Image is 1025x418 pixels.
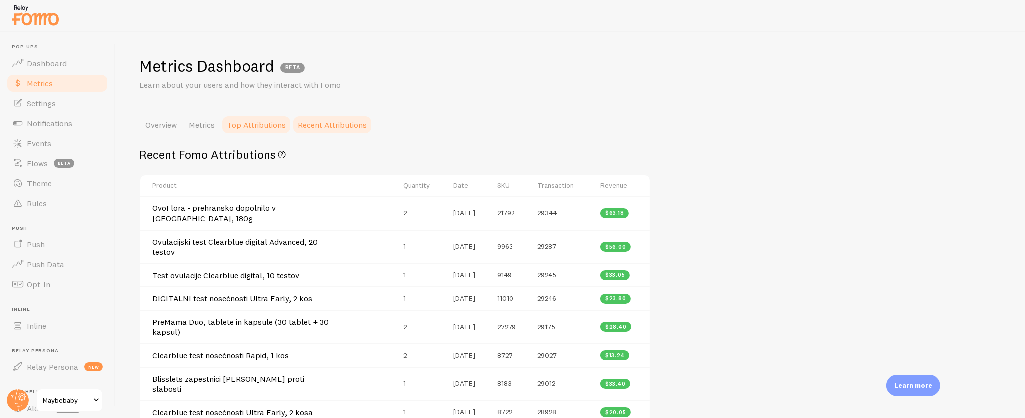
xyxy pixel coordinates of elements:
h1: Metrics Dashboard [139,56,274,76]
h4: PreMama Duo, tablete in kapsule (30 tablet + 30 kapsul) [152,317,332,337]
span: Opt-In [27,279,50,289]
span: Inline [27,321,46,331]
div: $56.00 [600,242,630,252]
th: Revenue [594,175,650,196]
span: 29246 [538,294,557,303]
a: Maybebaby [36,388,103,412]
a: Push [6,234,109,254]
div: $23.80 [600,294,630,304]
span: 8727 [497,351,512,360]
span: 29175 [538,322,556,331]
p: Learn more [894,381,932,390]
div: Learn more [886,375,940,396]
h4: DIGITALNI test nosečnosti Ultra Early, 2 kos [152,293,332,304]
td: [DATE] [447,367,491,400]
td: [DATE] [447,343,491,367]
span: 1 [403,242,406,251]
div: $20.05 [600,407,630,417]
span: 8722 [497,407,512,416]
th: Quantity [397,175,447,196]
h4: Test ovulacije Clearblue digital, 10 testov [152,270,332,281]
span: Metrics [27,78,53,88]
a: Recent Attributions [292,115,373,135]
div: $28.40 [600,322,631,332]
div: $33.05 [600,270,629,280]
a: Rules [6,193,109,213]
a: Top Attributions [221,115,292,135]
td: [DATE] [447,196,491,229]
span: Rules [27,198,47,208]
span: Notifications [27,118,72,128]
a: Overview [139,115,183,135]
span: beta [54,159,74,168]
td: [DATE] [447,263,491,287]
a: Opt-In [6,274,109,294]
span: BETA [280,63,305,73]
a: Flows beta [6,153,109,173]
p: Learn about your users and how they interact with Fomo [139,79,379,91]
span: Relay Persona [27,362,78,372]
img: fomo-relay-logo-orange.svg [10,2,60,28]
th: SKU [491,175,532,196]
span: 21792 [497,208,514,217]
span: 9149 [497,270,512,279]
a: Relay Persona new [6,357,109,377]
span: 8183 [497,379,512,388]
a: Push Data [6,254,109,274]
span: Push Data [27,259,64,269]
span: 29245 [538,270,557,279]
a: Metrics [6,73,109,93]
span: 2 [403,322,407,331]
span: 1 [403,294,406,303]
span: Maybebaby [43,394,90,406]
div: $33.40 [600,379,630,389]
h4: Blisslets zapestnici [PERSON_NAME] proti slabosti [152,374,332,394]
span: 9963 [497,242,513,251]
td: [DATE] [447,310,491,343]
h4: Clearblue test nosečnosti Rapid, 1 kos [152,350,332,361]
td: [DATE] [447,286,491,310]
span: 29344 [538,208,557,217]
span: 27279 [497,322,516,331]
span: Pop-ups [12,44,109,50]
span: new [84,362,103,371]
a: Inline [6,316,109,336]
span: 2 [403,351,407,360]
h4: Ovulacijski test Clearblue digital Advanced, 20 testov [152,237,332,257]
th: Product [140,175,397,196]
a: Metrics [183,115,221,135]
a: Dashboard [6,53,109,73]
span: 29012 [538,379,556,388]
span: 1 [403,270,406,279]
span: Flows [27,158,48,168]
h2: Recent Fomo Attributions [139,147,651,162]
a: Notifications [6,113,109,133]
h4: Clearblue test nosečnosti Ultra Early, 2 kosa [152,407,332,418]
span: Relay Persona [12,348,109,354]
span: Push [27,239,45,249]
span: 11010 [497,294,513,303]
span: 2 [403,208,407,217]
a: Settings [6,93,109,113]
span: Push [12,225,109,232]
td: [DATE] [447,230,491,263]
div: $13.24 [600,350,629,360]
span: Settings [27,98,56,108]
span: Dashboard [27,58,67,68]
span: Events [27,138,51,148]
span: 29027 [538,351,557,360]
a: Theme [6,173,109,193]
span: 1 [403,379,406,388]
span: Theme [27,178,52,188]
th: Transaction [532,175,595,196]
a: Events [6,133,109,153]
span: 28928 [538,407,557,416]
span: 1 [403,407,406,416]
span: 29287 [538,242,557,251]
span: Inline [12,306,109,313]
h4: OvoFlora - prehransko dopolnilo v [GEOGRAPHIC_DATA], 180g [152,203,332,223]
div: $63.18 [600,208,628,218]
th: Date [447,175,491,196]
